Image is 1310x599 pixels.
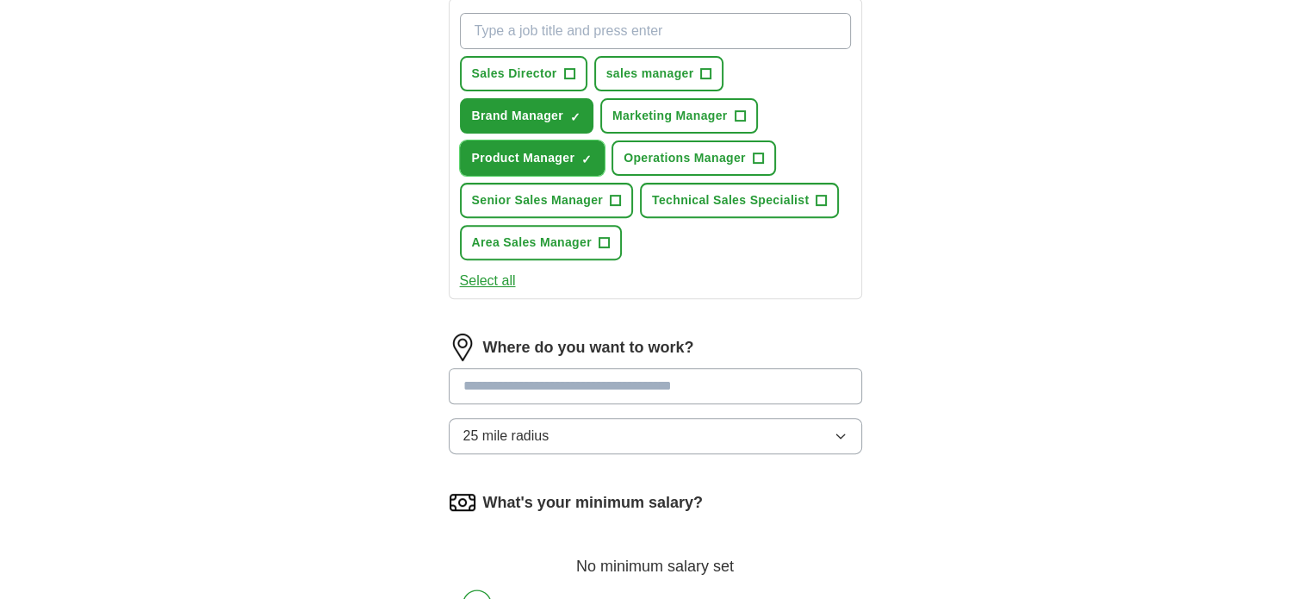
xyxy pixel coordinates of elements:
[624,149,746,167] span: Operations Manager
[581,153,592,166] span: ✓
[472,234,592,252] span: Area Sales Manager
[612,140,776,176] button: Operations Manager
[612,107,728,125] span: Marketing Manager
[483,491,703,515] label: What's your minimum salary?
[460,56,587,91] button: Sales Director
[449,334,476,361] img: location.png
[449,537,862,578] div: No minimum salary set
[460,13,851,49] input: Type a job title and press enter
[460,225,622,260] button: Area Sales Manager
[652,191,809,209] span: Technical Sales Specialist
[449,489,476,516] img: salary.png
[460,271,516,291] button: Select all
[570,110,580,124] span: ✓
[472,191,604,209] span: Senior Sales Manager
[472,65,557,83] span: Sales Director
[594,56,724,91] button: sales manager
[472,149,575,167] span: Product Manager
[460,183,634,218] button: Senior Sales Manager
[640,183,839,218] button: Technical Sales Specialist
[463,426,549,446] span: 25 mile radius
[483,336,694,359] label: Where do you want to work?
[600,98,758,134] button: Marketing Manager
[472,107,563,125] span: Brand Manager
[460,98,593,134] button: Brand Manager✓
[449,418,862,454] button: 25 mile radius
[606,65,694,83] span: sales manager
[460,140,605,176] button: Product Manager✓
